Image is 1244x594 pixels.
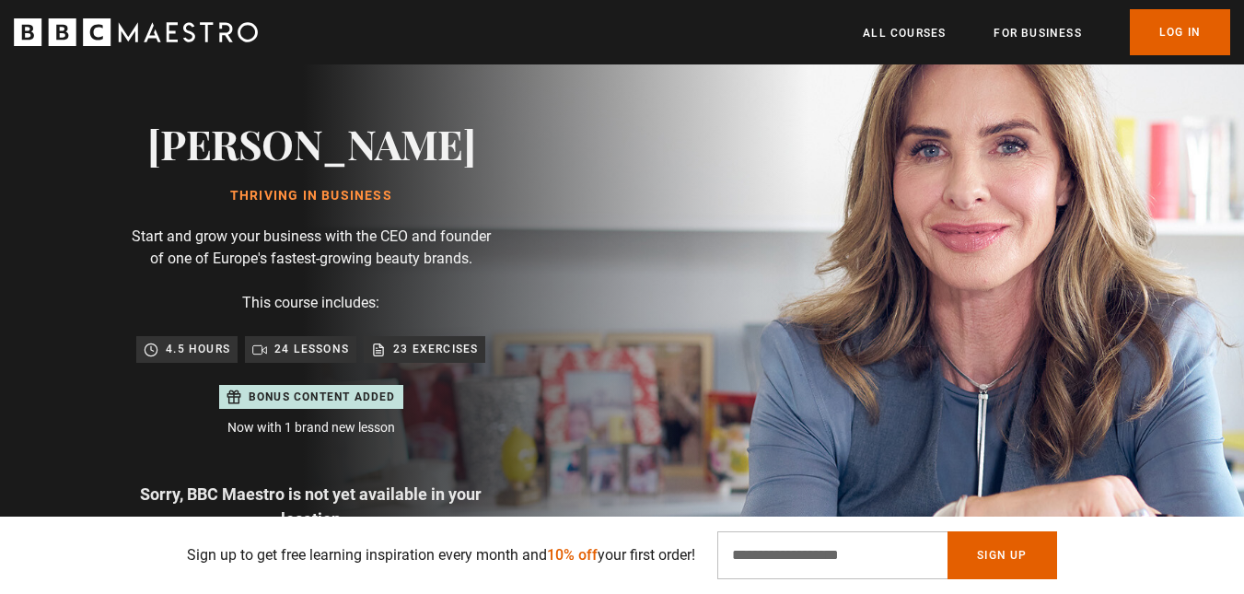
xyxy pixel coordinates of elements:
[14,18,258,46] svg: BBC Maestro
[994,24,1081,42] a: For business
[127,482,495,531] p: Sorry, BBC Maestro is not yet available in your location
[166,340,230,358] p: 4.5 hours
[948,531,1056,579] button: Sign Up
[187,544,695,566] p: Sign up to get free learning inspiration every month and your first order!
[393,340,478,358] p: 23 exercises
[249,389,396,405] p: Bonus content added
[1130,9,1230,55] a: Log In
[242,292,379,314] p: This course includes:
[863,24,946,42] a: All Courses
[547,546,598,564] span: 10% off
[147,189,476,204] h1: Thriving in Business
[147,120,476,167] h2: [PERSON_NAME]
[863,9,1230,55] nav: Primary
[219,418,403,437] p: Now with 1 brand new lesson
[274,340,349,358] p: 24 lessons
[127,226,495,270] p: Start and grow your business with the CEO and founder of one of Europe's fastest-growing beauty b...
